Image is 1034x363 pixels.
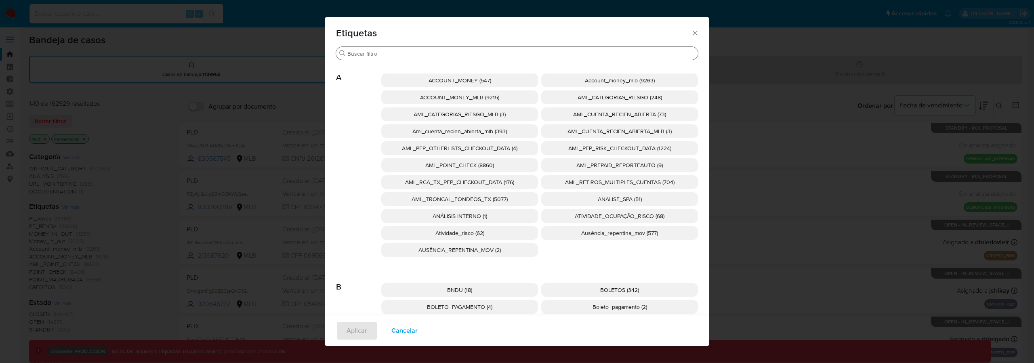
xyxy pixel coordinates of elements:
[381,124,538,138] div: Aml_cuenta_recien_abierta_mlb (393)
[427,303,492,311] span: BOLETO_PAGAMENTO (4)
[541,226,698,240] div: Ausência_repentina_mov (577)
[575,212,664,220] span: ATIVIDADE_OCUPAÇÃO_RISCO (68)
[381,158,538,172] div: AML_POINT_CHECK (8860)
[581,229,658,237] span: Ausência_repentina_mov (577)
[585,76,655,84] span: Account_money_mlb (9263)
[418,246,501,254] span: AUSÊNCIA_REPENTINA_MOV (2)
[381,73,538,87] div: ACCOUNT_MONEY (547)
[412,127,507,135] span: Aml_cuenta_recien_abierta_mlb (393)
[381,226,538,240] div: Atividade_risco (62)
[402,144,517,152] span: AML_PEP_OTHERLISTS_CHECKOUT_DATA (4)
[381,90,538,104] div: ACCOUNT_MONEY_MLB (9215)
[691,29,698,36] button: Cerrar
[567,127,672,135] span: AML_CUENTA_RECIEN_ABIERTA_MLB (3)
[381,141,538,155] div: AML_PEP_OTHERLISTS_CHECKOUT_DATA (4)
[435,229,484,237] span: Atividade_risco (62)
[425,161,494,169] span: AML_POINT_CHECK (8860)
[565,178,675,186] span: AML_RETIROS_MULTIPLES_CUENTAS (704)
[339,50,346,57] button: Buscar
[541,73,698,87] div: Account_money_mlb (9263)
[414,110,506,118] span: AML_CATEGORIAS_RIESGO_MLB (3)
[598,195,642,203] span: ANALISE_SPA (51)
[381,243,538,257] div: AUSÊNCIA_REPENTINA_MOV (2)
[420,93,499,101] span: ACCOUNT_MONEY_MLB (9215)
[381,209,538,223] div: ANÁLISIS INTERNO (1)
[568,144,671,152] span: AML_PEP_RISK_CHECKOUT_DATA (1224)
[541,192,698,206] div: ANALISE_SPA (51)
[405,178,514,186] span: AML_RCA_TX_PEP_CHECKOUT_DATA (176)
[381,107,538,121] div: AML_CATEGORIAS_RIESGO_MLB (3)
[433,212,487,220] span: ANÁLISIS INTERNO (1)
[336,270,381,292] span: B
[381,175,538,189] div: AML_RCA_TX_PEP_CHECKOUT_DATA (176)
[600,286,639,294] span: BOLETOS (342)
[336,61,381,82] span: A
[381,300,538,314] div: BOLETO_PAGAMENTO (4)
[541,90,698,104] div: AML_CATEGORIAS_RIESGO (248)
[541,141,698,155] div: AML_PEP_RISK_CHECKOUT_DATA (1224)
[578,93,662,101] span: AML_CATEGORIAS_RIESGO (248)
[381,321,428,340] button: Cancelar
[541,300,698,314] div: Boleto_pagamento (2)
[541,158,698,172] div: AML_PREPAID_REPORTEAUTO (9)
[381,192,538,206] div: AML_TRONCAL_FONDEOS_TX (5077)
[541,283,698,297] div: BOLETOS (342)
[541,107,698,121] div: AML_CUENTA_RECIEN_ABIERTA (73)
[573,110,666,118] span: AML_CUENTA_RECIEN_ABIERTA (73)
[576,161,663,169] span: AML_PREPAID_REPORTEAUTO (9)
[412,195,508,203] span: AML_TRONCAL_FONDEOS_TX (5077)
[429,76,491,84] span: ACCOUNT_MONEY (547)
[347,50,695,57] input: Buscar filtro
[381,283,538,297] div: BNDU (18)
[391,322,418,340] span: Cancelar
[593,303,647,311] span: Boleto_pagamento (2)
[541,209,698,223] div: ATIVIDADE_OCUPAÇÃO_RISCO (68)
[541,175,698,189] div: AML_RETIROS_MULTIPLES_CUENTAS (704)
[541,124,698,138] div: AML_CUENTA_RECIEN_ABIERTA_MLB (3)
[447,286,472,294] span: BNDU (18)
[336,28,691,38] span: Etiquetas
